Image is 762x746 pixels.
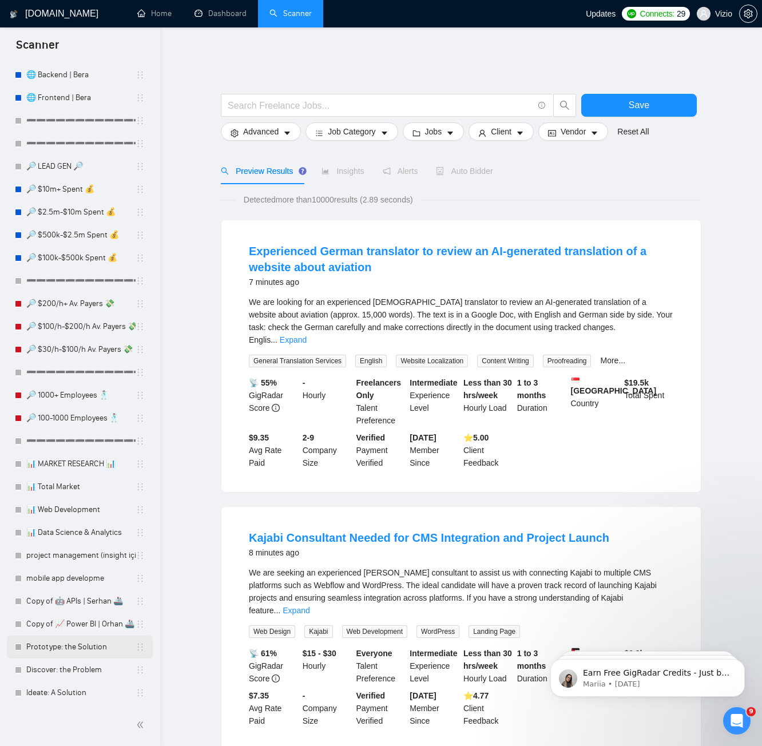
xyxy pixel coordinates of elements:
a: 🌐 Backend | Bera [26,64,136,86]
b: - [303,378,305,387]
a: ➖➖➖➖➖➖➖➖➖➖➖➖➖➖➖➖➖➖➖ [26,430,136,453]
b: Verified [356,691,386,700]
b: 1 to 3 months [517,649,546,670]
li: 🔎 $100k-$500k Spent 💰 [7,247,153,269]
a: Expand [280,335,307,344]
div: Client Feedback [461,431,515,469]
span: user [478,129,486,137]
div: We are looking for an experienced german translator to review an AI-generated translation of a we... [249,296,673,346]
span: Proofreading [543,355,592,367]
a: dashboardDashboard [195,9,247,18]
div: Talent Preference [354,647,408,685]
span: disappointed reaction [70,344,100,367]
span: holder [136,528,145,537]
span: holder [136,414,145,423]
span: Alerts [383,166,418,176]
span: caret-down [283,129,291,137]
a: setting [739,9,757,18]
div: Avg Rate Paid [247,689,300,727]
span: holder [136,208,145,217]
span: holder [136,70,145,80]
div: Hourly Load [461,376,515,427]
b: Less than 30 hrs/week [463,649,512,670]
span: Auto Bidder [436,166,493,176]
div: Member Since [407,431,461,469]
span: folder [412,129,420,137]
a: Copy of 📈 Power BI | Orhan 🚢 [26,613,136,636]
a: Open in help center [69,381,160,390]
span: holder [136,162,145,171]
a: 📊 Data Science & Analytics [26,521,136,544]
b: [DATE] [410,691,436,700]
iframe: Intercom notifications message [533,635,762,715]
span: search [221,167,229,175]
span: We are seeking an experienced [PERSON_NAME] consultant to assist us with connecting Kajabi to mul... [249,568,657,615]
li: ➖➖➖➖➖➖➖➖➖➖➖➖➖➖➖➖➖ [7,132,153,155]
div: Payment Verified [354,689,408,727]
button: settingAdvancedcaret-down [221,122,301,141]
span: smiley reaction [129,344,159,367]
a: 🔎 1000+ Employees 🕺🏻 [26,384,136,407]
span: holder [136,391,145,400]
a: 🔎 $100k-$500k Spent 💰 [26,247,136,269]
button: idcardVendorcaret-down [538,122,608,141]
span: Scanner [7,37,68,61]
li: 📊 MARKET RESEARCH 📊 [7,453,153,475]
span: Save [629,98,649,112]
span: 29 [677,7,685,20]
span: double-left [136,719,148,731]
div: Hourly [300,647,354,685]
span: General Translation Services [249,355,346,367]
span: holder [136,620,145,629]
span: We are looking for an experienced [DEMOGRAPHIC_DATA] translator to review an AI-generated transla... [249,297,673,344]
li: 🔎 $100/h-$200/h Av. Payers 💸 [7,315,153,338]
a: 🔎 $10m+ Spent 💰 [26,178,136,201]
span: ... [271,335,277,344]
span: caret-down [446,129,454,137]
span: holder [136,688,145,697]
li: mobile app developme [7,567,153,590]
div: Avg Rate Paid [247,431,300,469]
li: 📊 Data Science & Analytics [7,521,153,544]
a: project management (insight için) [26,544,136,567]
li: project management (insight için) [7,544,153,567]
div: Company Size [300,689,354,727]
img: upwork-logo.png [627,9,636,18]
span: info-circle [538,102,546,109]
span: holder [136,665,145,674]
a: Kajabi Consultant Needed for CMS Integration and Project Launch [249,531,609,544]
span: Kajabi [304,625,332,638]
span: idcard [548,129,556,137]
span: area-chart [322,167,330,175]
span: setting [231,129,239,137]
span: ... [274,606,281,615]
a: 🔎 $200/h+ Av. Payers 💸 [26,292,136,315]
img: logo [10,5,18,23]
div: GigRadar Score [247,376,300,427]
span: Client [491,125,511,138]
span: holder [136,116,145,125]
li: Copy of 🤖 APIs | Serhan 🚢 [7,590,153,613]
a: 🔎 100-1000 Employees 🕺🏻 [26,407,136,430]
div: Hourly Load [461,647,515,685]
span: holder [136,574,145,583]
span: Web Design [249,625,295,638]
a: Expand [283,606,309,615]
a: 🌐 Frontend | Bera [26,86,136,109]
a: 📊 MARKET RESEARCH 📊 [26,453,136,475]
b: $9.35 [249,433,269,442]
span: Jobs [425,125,442,138]
span: info-circle [272,674,280,682]
li: 📊 Total Market [7,475,153,498]
button: search [553,94,576,117]
span: Content Writing [477,355,533,367]
b: 2-9 [303,433,314,442]
div: We are seeking an experienced Kajabi consultant to assist us with connecting Kajabi to multiple C... [249,566,673,617]
div: Total Spent [622,376,676,427]
b: $ 19.5k [624,378,649,387]
span: Landing Page [469,625,520,638]
li: 🔎 1000+ Employees 🕺🏻 [7,384,153,407]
